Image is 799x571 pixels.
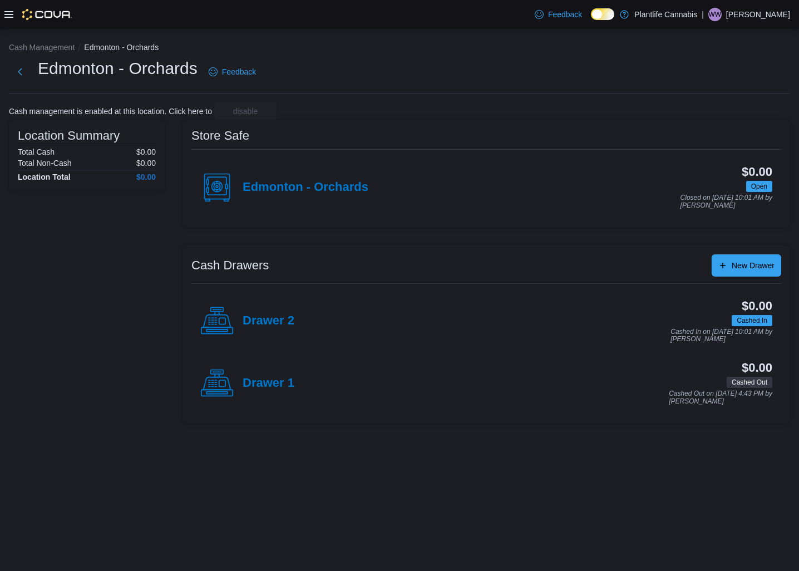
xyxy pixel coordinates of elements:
[530,3,586,26] a: Feedback
[727,377,772,388] span: Cashed Out
[742,165,772,179] h3: $0.00
[233,106,258,117] span: disable
[591,20,591,21] span: Dark Mode
[22,9,72,20] img: Cova
[712,254,781,277] button: New Drawer
[204,61,260,83] a: Feedback
[669,390,772,405] p: Cashed Out on [DATE] 4:43 PM by [PERSON_NAME]
[9,61,31,83] button: Next
[709,8,722,21] span: WW
[702,8,704,21] p: |
[708,8,722,21] div: William White
[214,102,277,120] button: disable
[136,147,156,156] p: $0.00
[18,173,71,181] h4: Location Total
[18,159,72,168] h6: Total Non-Cash
[136,159,156,168] p: $0.00
[9,43,75,52] button: Cash Management
[742,361,772,375] h3: $0.00
[732,260,775,271] span: New Drawer
[191,129,249,142] h3: Store Safe
[737,316,767,326] span: Cashed In
[726,8,790,21] p: [PERSON_NAME]
[18,147,55,156] h6: Total Cash
[191,259,269,272] h3: Cash Drawers
[680,194,772,209] p: Closed on [DATE] 10:01 AM by [PERSON_NAME]
[9,42,790,55] nav: An example of EuiBreadcrumbs
[548,9,582,20] span: Feedback
[84,43,159,52] button: Edmonton - Orchards
[732,315,772,326] span: Cashed In
[732,377,767,387] span: Cashed Out
[746,181,772,192] span: Open
[243,376,294,391] h4: Drawer 1
[9,107,212,116] p: Cash management is enabled at this location. Click here to
[670,328,772,343] p: Cashed In on [DATE] 10:01 AM by [PERSON_NAME]
[38,57,198,80] h1: Edmonton - Orchards
[751,181,767,191] span: Open
[742,299,772,313] h3: $0.00
[222,66,256,77] span: Feedback
[634,8,697,21] p: Plantlife Cannabis
[243,314,294,328] h4: Drawer 2
[591,8,614,20] input: Dark Mode
[136,173,156,181] h4: $0.00
[243,180,368,195] h4: Edmonton - Orchards
[18,129,120,142] h3: Location Summary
